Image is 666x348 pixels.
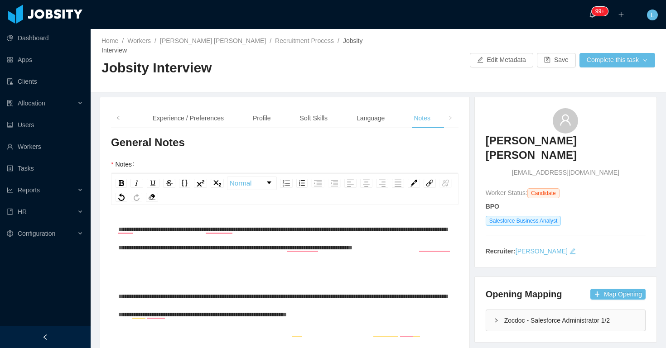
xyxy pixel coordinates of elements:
[493,318,499,323] i: icon: right
[512,168,619,177] span: [EMAIL_ADDRESS][DOMAIN_NAME]
[486,216,561,226] span: Salesforce Business Analyst
[448,116,453,120] i: icon: right
[439,179,452,188] div: Unlink
[296,179,308,188] div: Ordered
[422,176,454,190] div: rdw-link-control
[338,37,339,44] span: /
[406,108,438,129] div: Notes
[122,37,124,44] span: /
[127,37,151,44] a: Workers
[146,193,158,202] div: Remove
[114,176,226,190] div: rdw-inline-control
[7,116,83,134] a: icon: robotUsers
[18,100,45,107] span: Allocation
[579,53,655,67] button: Complete this taskicon: down
[349,108,392,129] div: Language
[376,179,388,188] div: Right
[311,179,324,188] div: Indent
[7,159,83,177] a: icon: profileTasks
[154,37,156,44] span: /
[293,108,335,129] div: Soft Skills
[470,53,533,67] button: icon: editEdit Metadata
[569,248,576,254] i: icon: edit
[18,208,27,215] span: HR
[145,108,231,129] div: Experience / Preferences
[114,193,144,202] div: rdw-history-control
[246,108,278,129] div: Profile
[116,193,127,202] div: Undo
[7,138,83,156] a: icon: userWorkers
[392,179,404,188] div: Justify
[101,59,378,77] h2: Jobsity Interview
[486,248,516,255] strong: Recruiter:
[116,116,121,120] i: icon: left
[527,188,560,198] span: Candidate
[144,193,160,202] div: rdw-remove-control
[163,179,175,188] div: Strikethrough
[130,179,143,188] div: Italic
[227,177,276,190] a: Block Type
[516,248,568,255] a: [PERSON_NAME]
[7,51,83,69] a: icon: appstoreApps
[230,174,251,192] span: Normal
[278,176,343,190] div: rdw-list-control
[7,209,13,215] i: icon: book
[227,176,277,190] div: rdw-dropdown
[7,230,13,237] i: icon: setting
[226,176,278,190] div: rdw-block-control
[111,161,138,168] label: Notes
[7,72,83,91] a: icon: auditClients
[486,189,527,196] span: Worker Status:
[101,37,118,44] a: Home
[618,11,624,18] i: icon: plus
[7,100,13,106] i: icon: solution
[589,11,595,18] i: icon: bell
[486,203,499,210] strong: BPO
[275,37,334,44] a: Recruitment Process
[7,29,83,47] a: icon: pie-chartDashboard
[194,179,207,188] div: Superscript
[406,176,422,190] div: rdw-color-picker
[559,114,572,126] i: icon: user
[486,133,646,168] a: [PERSON_NAME] [PERSON_NAME]
[18,186,40,194] span: Reports
[343,176,406,190] div: rdw-textalign-control
[592,7,608,16] sup: 2148
[424,179,436,188] div: Link
[7,187,13,193] i: icon: line-chart
[486,310,645,331] div: icon: rightZocdoc - Salesforce Administrator 1/2
[651,10,654,20] span: L
[111,173,458,205] div: rdw-toolbar
[360,179,372,188] div: Center
[344,179,357,188] div: Left
[270,37,271,44] span: /
[328,179,341,188] div: Outdent
[160,37,266,44] a: [PERSON_NAME] [PERSON_NAME]
[211,179,224,188] div: Subscript
[116,179,127,188] div: Bold
[147,179,159,188] div: Underline
[18,230,55,237] span: Configuration
[280,179,293,188] div: Unordered
[111,135,458,150] h3: General Notes
[590,289,646,300] button: icon: plusMap Opening
[537,53,576,67] button: icon: saveSave
[486,288,562,300] h4: Opening Mapping
[179,179,190,188] div: Monospace
[131,193,142,202] div: Redo
[486,133,646,163] h3: [PERSON_NAME] [PERSON_NAME]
